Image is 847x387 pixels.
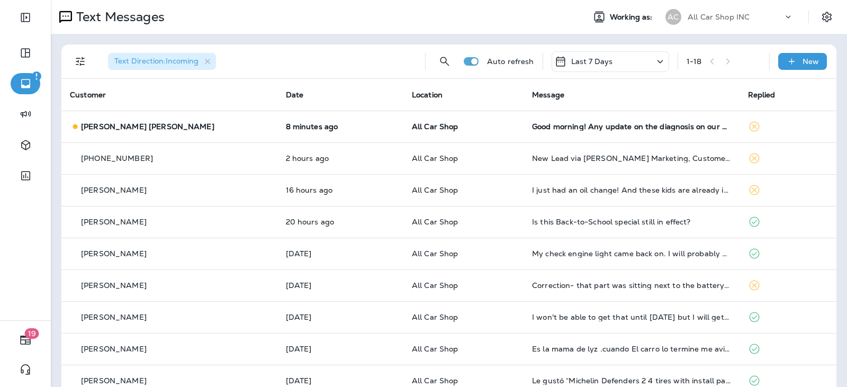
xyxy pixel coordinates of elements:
span: All Car Shop [412,376,458,385]
span: Text Direction : Incoming [114,56,199,66]
p: Last 7 Days [571,57,613,66]
p: Sep 12, 2025 07:24 PM [286,281,395,290]
div: Good morning! Any update on the diagnosis on our Prius? My husband dropped it off but he is worki... [532,122,731,131]
p: [PERSON_NAME] [81,313,147,321]
span: 19 [25,328,39,339]
div: 1 - 18 [687,57,702,66]
p: [PERSON_NAME] [81,249,147,258]
div: I won't be able to get that until Monday but I will get it and forward it to them. I'll let you k... [532,313,731,321]
button: 19 [11,329,40,350]
p: [PERSON_NAME] [PERSON_NAME] [81,122,214,131]
p: All Car Shop INC [688,13,750,21]
span: Customer [70,90,106,100]
span: Message [532,90,564,100]
span: All Car Shop [412,154,458,163]
p: [PERSON_NAME] [81,186,147,194]
button: Search Messages [434,51,455,72]
span: All Car Shop [412,185,458,195]
span: All Car Shop [412,249,458,258]
p: Sep 14, 2025 07:09 PM [286,186,395,194]
p: [PERSON_NAME] [81,376,147,385]
button: Settings [817,7,836,26]
button: Filters [70,51,91,72]
span: All Car Shop [412,344,458,354]
span: Replied [748,90,776,100]
div: Es la mama de lyz .cuando El carro lo termine me avisas a MI .pues Ella perdio su telefono [532,345,731,353]
span: Working as: [610,13,655,22]
p: [PERSON_NAME] [81,218,147,226]
div: Is this Back-to-School special still in effect? [532,218,731,226]
div: Text Direction:Incoming [108,53,216,70]
p: Text Messages [72,9,165,25]
p: Sep 15, 2025 11:33 AM [286,122,395,131]
p: Sep 11, 2025 11:56 AM [286,345,395,353]
button: Expand Sidebar [11,7,40,28]
div: I just had an oil change! And these kids are already in school [532,186,731,194]
p: Sep 14, 2025 03:33 PM [286,218,395,226]
p: New [803,57,819,66]
p: Auto refresh [487,57,534,66]
div: New Lead via Merrick Marketing, Customer Name: Yussi G., Contact info: 6892220385, Job Info: Fron... [532,154,731,163]
span: Date [286,90,304,100]
p: Sep 11, 2025 08:52 AM [286,376,395,385]
p: [PERSON_NAME] [81,281,147,290]
p: Sep 12, 2025 05:03 PM [286,313,395,321]
p: Sep 13, 2025 04:19 PM [286,249,395,258]
p: [PHONE_NUMBER] [81,154,153,163]
span: All Car Shop [412,122,458,131]
div: Correction- that part was sitting next to the battery on the same side that you replaced the head... [532,281,731,290]
p: Sep 15, 2025 08:46 AM [286,154,395,163]
span: All Car Shop [412,217,458,227]
span: All Car Shop [412,312,458,322]
span: Location [412,90,443,100]
div: AC [665,9,681,25]
div: Le gustó “Michelin Defenders 2 4 tires with install package and alignment is 1,673.14” [532,376,731,385]
div: My check engine light came back on. I will probably be in on Monday [532,249,731,258]
span: All Car Shop [412,281,458,290]
p: [PERSON_NAME] [81,345,147,353]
